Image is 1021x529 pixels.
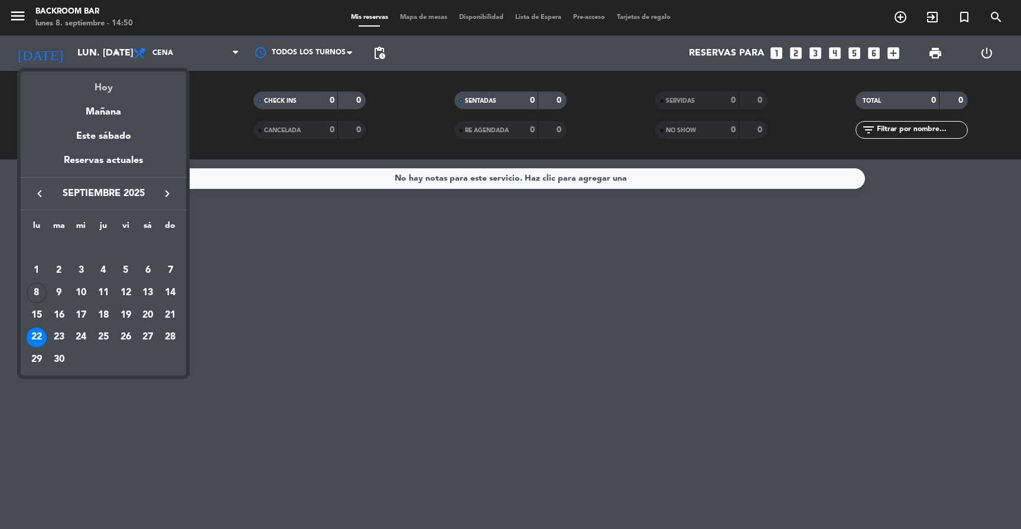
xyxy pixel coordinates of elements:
[92,326,115,349] td: 25 de septiembre de 2025
[48,219,70,237] th: martes
[159,282,181,304] td: 14 de septiembre de 2025
[116,305,136,325] div: 19
[116,260,136,280] div: 5
[49,350,69,370] div: 30
[160,328,180,348] div: 28
[32,187,47,201] i: keyboard_arrow_left
[25,237,181,260] td: SEP.
[48,348,70,371] td: 30 de septiembre de 2025
[70,260,92,282] td: 3 de septiembre de 2025
[70,282,92,304] td: 10 de septiembre de 2025
[29,186,50,201] button: keyboard_arrow_left
[21,120,186,153] div: Este sábado
[70,304,92,326] td: 17 de septiembre de 2025
[93,260,113,280] div: 4
[160,305,180,325] div: 21
[115,260,137,282] td: 5 de septiembre de 2025
[70,326,92,349] td: 24 de septiembre de 2025
[27,305,47,325] div: 15
[71,260,91,280] div: 3
[160,187,174,201] i: keyboard_arrow_right
[138,305,158,325] div: 20
[93,305,113,325] div: 18
[25,260,48,282] td: 1 de septiembre de 2025
[21,96,186,120] div: Mañana
[160,283,180,303] div: 14
[137,282,160,304] td: 13 de septiembre de 2025
[48,304,70,326] td: 16 de septiembre de 2025
[159,219,181,237] th: domingo
[137,219,160,237] th: sábado
[25,326,48,349] td: 22 de septiembre de 2025
[25,219,48,237] th: lunes
[138,283,158,303] div: 13
[48,326,70,349] td: 23 de septiembre de 2025
[92,282,115,304] td: 11 de septiembre de 2025
[92,304,115,326] td: 18 de septiembre de 2025
[70,219,92,237] th: miércoles
[21,71,186,96] div: Hoy
[137,304,160,326] td: 20 de septiembre de 2025
[137,260,160,282] td: 6 de septiembre de 2025
[116,328,136,348] div: 26
[115,282,137,304] td: 12 de septiembre de 2025
[27,260,47,280] div: 1
[115,219,137,237] th: viernes
[49,283,69,303] div: 9
[27,350,47,370] div: 29
[49,328,69,348] div: 23
[138,260,158,280] div: 6
[92,260,115,282] td: 4 de septiembre de 2025
[71,305,91,325] div: 17
[137,326,160,349] td: 27 de septiembre de 2025
[71,283,91,303] div: 10
[159,304,181,326] td: 21 de septiembre de 2025
[27,283,47,303] div: 8
[115,326,137,349] td: 26 de septiembre de 2025
[27,328,47,348] div: 22
[160,260,180,280] div: 7
[92,219,115,237] th: jueves
[49,305,69,325] div: 16
[138,328,158,348] div: 27
[93,328,113,348] div: 25
[115,304,137,326] td: 19 de septiembre de 2025
[25,304,48,326] td: 15 de septiembre de 2025
[21,153,186,177] div: Reservas actuales
[25,348,48,371] td: 29 de septiembre de 2025
[49,260,69,280] div: 2
[93,283,113,303] div: 11
[48,282,70,304] td: 9 de septiembre de 2025
[48,260,70,282] td: 2 de septiembre de 2025
[157,186,178,201] button: keyboard_arrow_right
[159,326,181,349] td: 28 de septiembre de 2025
[50,186,157,201] span: septiembre 2025
[71,328,91,348] div: 24
[159,260,181,282] td: 7 de septiembre de 2025
[25,282,48,304] td: 8 de septiembre de 2025
[116,283,136,303] div: 12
